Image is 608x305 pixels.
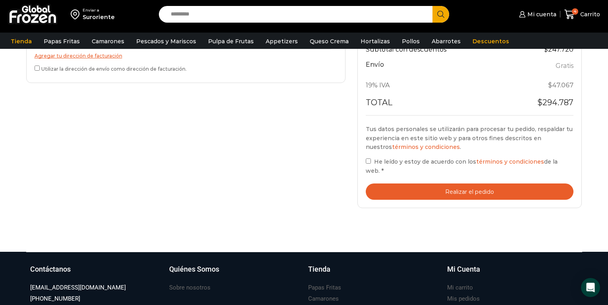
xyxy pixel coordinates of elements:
[83,13,115,21] div: Suroriente
[572,8,578,15] span: 4
[169,264,300,282] a: Quiénes Somos
[7,34,36,49] a: Tienda
[308,284,341,292] h3: Papas Fritas
[398,34,424,49] a: Pollos
[35,66,40,71] input: Utilizar la dirección de envío como dirección de facturación.
[30,284,126,292] h3: [EMAIL_ADDRESS][DOMAIN_NAME]
[169,282,210,293] a: Sobre nosotros
[428,34,465,49] a: Abarrotes
[83,8,115,13] div: Enviar a
[544,46,548,53] span: $
[556,60,573,72] label: Gratis
[40,34,84,49] a: Papas Fritas
[548,81,552,89] span: $
[447,295,480,303] h3: Mis pedidos
[204,34,258,49] a: Pulpa de Frutas
[35,64,337,72] label: Utilizar la dirección de envío como dirección de facturación.
[35,53,122,59] a: Agregar tu dirección de facturación
[308,293,339,304] a: Camarones
[71,8,83,21] img: address-field-icon.svg
[447,264,480,274] h3: Mi Cuenta
[308,264,330,274] h3: Tienda
[537,98,542,107] span: $
[564,5,600,24] a: 4 Carrito
[544,46,573,53] bdi: 247.720
[447,284,473,292] h3: Mi carrito
[366,41,519,59] th: Subtotal con descuentos
[30,282,126,293] a: [EMAIL_ADDRESS][DOMAIN_NAME]
[366,125,574,151] p: Tus datos personales se utilizarán para procesar tu pedido, respaldar tu experiencia en este siti...
[447,264,578,282] a: Mi Cuenta
[578,10,600,18] span: Carrito
[357,34,394,49] a: Hortalizas
[88,34,128,49] a: Camarones
[548,81,573,89] span: 47.067
[476,158,544,165] a: términos y condiciones
[30,293,80,304] a: [PHONE_NUMBER]
[30,295,80,303] h3: [PHONE_NUMBER]
[308,264,439,282] a: Tienda
[30,264,161,282] a: Contáctanos
[432,6,449,23] button: Search button
[537,98,573,107] bdi: 294.787
[308,282,341,293] a: Papas Fritas
[447,282,473,293] a: Mi carrito
[447,293,480,304] a: Mis pedidos
[581,278,600,297] div: Open Intercom Messenger
[308,295,339,303] h3: Camarones
[525,10,556,18] span: Mi cuenta
[366,76,519,95] th: 19% IVA
[306,34,353,49] a: Queso Crema
[366,183,574,200] button: Realizar el pedido
[381,167,384,174] abbr: requerido
[517,6,556,22] a: Mi cuenta
[366,59,519,77] th: Envío
[366,95,519,115] th: Total
[169,284,210,292] h3: Sobre nosotros
[469,34,513,49] a: Descuentos
[366,158,371,164] input: He leído y estoy de acuerdo con lostérminos y condicionesde la web. *
[262,34,302,49] a: Appetizers
[30,264,71,274] h3: Contáctanos
[169,264,219,274] h3: Quiénes Somos
[132,34,200,49] a: Pescados y Mariscos
[392,143,460,151] a: términos y condiciones
[366,158,558,174] span: He leído y estoy de acuerdo con los de la web.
